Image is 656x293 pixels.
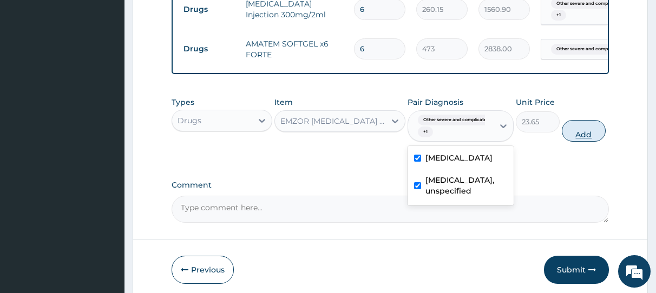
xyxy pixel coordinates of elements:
[178,115,201,126] div: Drugs
[425,175,507,196] label: [MEDICAL_DATA], unspecified
[280,116,386,126] div: EMZOR [MEDICAL_DATA] 500mg
[5,186,206,224] textarea: Type your message and hit 'Enter'
[516,97,555,108] label: Unit Price
[418,115,503,125] span: Other severe and complicated P...
[172,181,609,190] label: Comment
[240,33,349,65] td: AMATEM SOFTGEL x6 FORTE
[178,39,240,59] td: Drugs
[172,98,194,107] label: Types
[425,152,493,163] label: [MEDICAL_DATA]
[562,120,606,142] button: Add
[274,97,293,108] label: Item
[63,82,149,191] span: We're online!
[551,10,566,21] span: + 1
[418,126,433,137] span: + 1
[172,256,234,284] button: Previous
[551,44,636,55] span: Other severe and complicated P...
[408,97,463,108] label: Pair Diagnosis
[56,61,182,75] div: Chat with us now
[178,5,204,31] div: Minimize live chat window
[20,54,44,81] img: d_794563401_company_1708531726252_794563401
[544,256,609,284] button: Submit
